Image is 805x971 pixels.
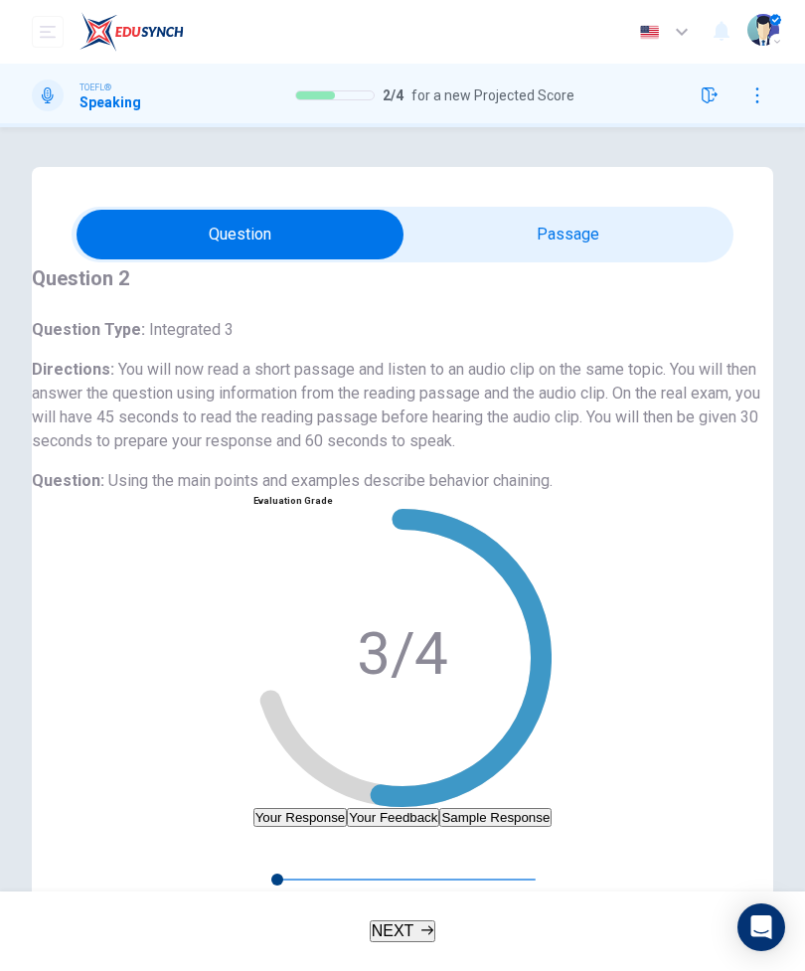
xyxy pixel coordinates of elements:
[411,87,574,103] span: for a new Projected Score
[439,808,552,827] button: Sample Response
[80,12,184,52] img: EduSynch logo
[370,920,436,942] button: NEXT
[737,903,785,951] div: Open Intercom Messenger
[32,262,773,294] h4: Question 2
[108,471,553,490] span: Using the main points and examples describe behavior chaining.
[145,320,234,339] span: Integrated 3
[32,16,64,48] button: open mobile menu
[372,922,414,939] span: NEXT
[32,360,760,450] span: You will now read a short passage and listen to an audio clip on the same topic. You will then an...
[637,25,662,40] img: en
[253,808,553,827] div: basic tabs example
[253,808,348,827] button: Your Response
[80,94,141,110] h1: Speaking
[383,87,403,103] span: 2 / 4
[253,493,553,509] h6: Evaluation Grade
[357,618,449,689] text: 3/4
[32,469,773,493] h6: Question :
[32,358,773,453] h6: Directions :
[32,318,773,342] h6: Question Type :
[347,808,439,827] button: Your Feedback
[747,14,779,46] img: Profile picture
[80,81,111,94] span: TOEFL®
